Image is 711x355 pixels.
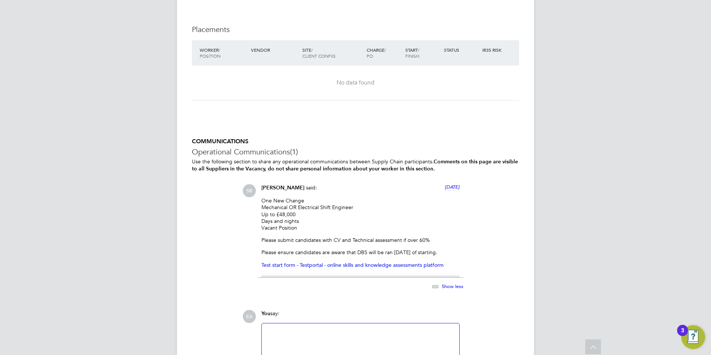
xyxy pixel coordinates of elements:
[681,325,705,349] button: Open Resource Center, 3 new notifications
[192,25,519,34] h3: Placements
[306,184,317,191] span: said:
[192,138,519,145] h5: COMMUNICATIONS
[261,249,460,256] p: Please ensure candidates are aware that DBS will be ran [DATE] of starting.
[249,43,300,57] div: Vendor
[243,184,256,197] span: SB
[200,47,221,59] span: / Position
[261,197,460,231] p: One New Change Mechanical OR Electrical Shift Engineer Up to £48,000 Days and nights Vacant Position
[442,43,481,57] div: Status
[261,262,444,268] a: Test start form - Testportal - online skills and knowledge assessments platform
[365,43,403,63] div: Charge
[243,310,256,323] span: EA
[405,47,419,59] span: / Finish
[261,185,305,191] span: [PERSON_NAME]
[192,159,518,172] b: Comments on this page are visible to all Suppliers in the Vacancy, do not share personal informat...
[480,43,506,57] div: IR35 Risk
[192,158,519,172] p: Use the following section to share any operational communications between Supply Chain participants.
[681,330,684,340] div: 3
[302,47,335,59] span: / Client Config
[192,147,519,157] h3: Operational Communications
[261,237,460,243] p: Please submit candidates with CV and Technical assessment if over 60%
[300,43,365,63] div: Site
[198,43,249,63] div: Worker
[367,47,386,59] span: / PO
[442,283,463,290] span: Show less
[199,79,512,87] div: No data found
[290,147,298,157] span: (1)
[261,310,460,323] div: say:
[261,310,270,317] span: You
[445,184,460,190] span: [DATE]
[403,43,442,63] div: Start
